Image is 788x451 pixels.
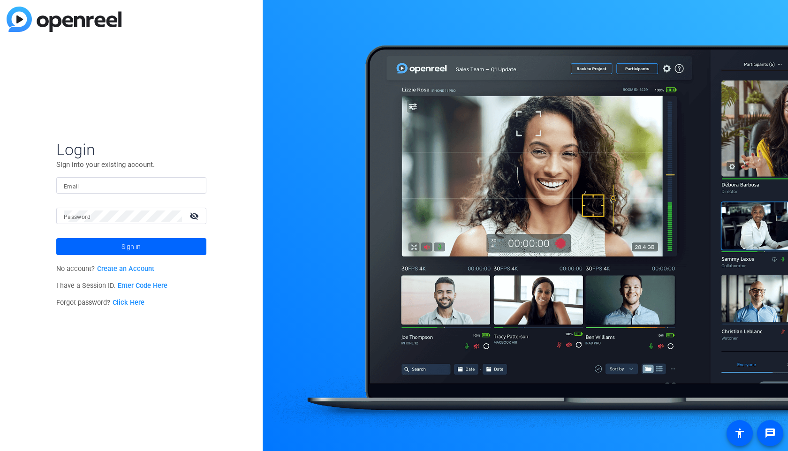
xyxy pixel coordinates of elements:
[56,265,154,273] span: No account?
[7,7,121,32] img: blue-gradient.svg
[113,299,144,307] a: Click Here
[64,214,91,220] mat-label: Password
[118,282,167,290] a: Enter Code Here
[56,159,206,170] p: Sign into your existing account.
[184,209,206,223] mat-icon: visibility_off
[56,299,144,307] span: Forgot password?
[121,235,141,258] span: Sign in
[734,428,745,439] mat-icon: accessibility
[64,183,79,190] mat-label: Email
[56,282,167,290] span: I have a Session ID.
[765,428,776,439] mat-icon: message
[64,180,199,191] input: Enter Email Address
[56,238,206,255] button: Sign in
[56,140,206,159] span: Login
[97,265,154,273] a: Create an Account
